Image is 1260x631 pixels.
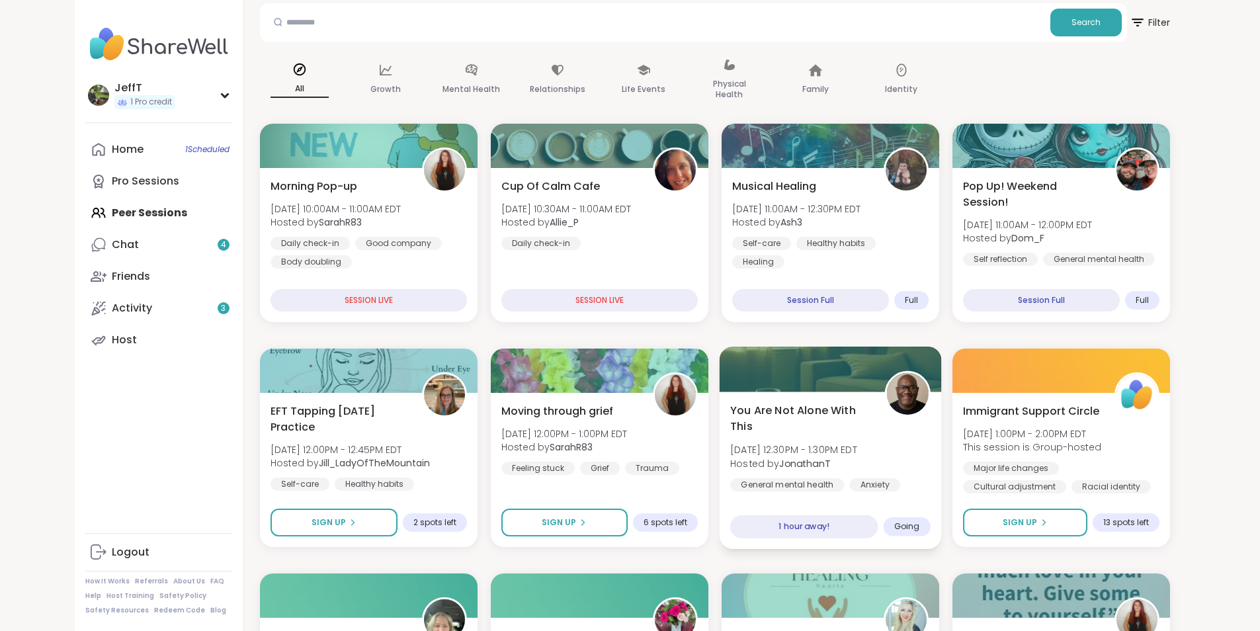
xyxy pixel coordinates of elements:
span: 3 [221,303,226,314]
span: Hosted by [732,216,861,229]
span: Hosted by [501,441,627,454]
p: Physical Health [700,76,759,103]
p: Mental Health [442,81,500,97]
a: About Us [173,577,205,586]
a: Host [85,324,233,356]
span: 4 [221,239,226,251]
span: Full [905,295,918,306]
a: FAQ [210,577,224,586]
a: Blog [210,606,226,615]
img: Dom_F [1116,149,1157,190]
b: JonathanT [779,456,831,470]
span: 13 spots left [1103,517,1149,528]
img: JonathanT [886,373,928,415]
span: Hosted by [730,456,857,470]
div: Anxiety [849,478,900,491]
span: You Are Not Alone With This [730,402,870,435]
span: Sign Up [312,517,346,528]
span: Full [1136,295,1149,306]
div: Session Full [732,289,889,312]
div: Activity [112,301,152,315]
span: Filter [1130,7,1170,38]
div: Cultural adjustment [963,480,1066,493]
div: Session Full [963,289,1120,312]
div: SESSION LIVE [501,289,698,312]
div: Daily check-in [501,237,581,250]
span: 1 Scheduled [185,144,230,155]
span: 6 spots left [644,517,687,528]
p: Identity [885,81,917,97]
p: Growth [370,81,401,97]
a: Activity3 [85,292,233,324]
img: JeffT [88,85,109,106]
div: Self-care [732,237,791,250]
div: SESSION LIVE [271,289,467,312]
a: Home1Scheduled [85,134,233,165]
span: Cup Of Calm Cafe [501,179,600,194]
p: All [271,81,329,98]
div: Home [112,142,144,157]
span: Morning Pop-up [271,179,357,194]
div: Racial identity [1071,480,1151,493]
a: Safety Resources [85,606,149,615]
a: Pro Sessions [85,165,233,197]
span: Hosted by [963,231,1092,245]
span: This session is Group-hosted [963,441,1101,454]
span: Hosted by [271,456,430,470]
div: Feeling stuck [501,462,575,475]
span: [DATE] 12:00PM - 12:45PM EDT [271,443,430,456]
a: Help [85,591,101,601]
span: Sign Up [542,517,576,528]
a: Friends [85,261,233,292]
span: [DATE] 12:00PM - 1:00PM EDT [501,427,627,441]
span: 2 spots left [413,517,456,528]
span: [DATE] 12:30PM - 1:30PM EDT [730,443,857,456]
div: Self reflection [963,253,1038,266]
div: Daily check-in [271,237,350,250]
div: Body doubling [271,255,352,269]
span: Immigrant Support Circle [963,403,1099,419]
img: SarahR83 [655,374,696,415]
button: Sign Up [963,509,1087,536]
span: Hosted by [501,216,631,229]
div: Host [112,333,137,347]
span: Going [894,521,919,532]
a: Redeem Code [154,606,205,615]
img: ShareWell [1116,374,1157,415]
span: Search [1071,17,1101,28]
span: Musical Healing [732,179,816,194]
span: Pop Up! Weekend Session! [963,179,1100,210]
a: Logout [85,536,233,568]
div: General mental health [730,478,844,491]
div: Grief [580,462,620,475]
div: 1 hour away! [730,515,878,538]
div: General mental health [1043,253,1155,266]
span: [DATE] 10:30AM - 11:00AM EDT [501,202,631,216]
b: SarahR83 [319,216,362,229]
a: Host Training [106,591,154,601]
img: Ash3 [886,149,927,190]
img: Allie_P [655,149,696,190]
button: Filter [1130,3,1170,42]
b: Jill_LadyOfTheMountain [319,456,430,470]
button: Sign Up [501,509,628,536]
div: Pro Sessions [112,174,179,189]
b: Dom_F [1011,231,1044,245]
b: SarahR83 [550,441,593,454]
div: Friends [112,269,150,284]
p: Relationships [530,81,585,97]
p: Life Events [622,81,665,97]
div: JeffT [114,81,175,95]
b: Allie_P [550,216,579,229]
span: [DATE] 11:00AM - 12:30PM EDT [732,202,861,216]
span: Sign Up [1003,517,1037,528]
button: Sign Up [271,509,398,536]
p: Family [802,81,829,97]
span: [DATE] 10:00AM - 11:00AM EDT [271,202,401,216]
div: Chat [112,237,139,252]
button: Search [1050,9,1122,36]
span: Moving through grief [501,403,613,419]
a: Chat4 [85,229,233,261]
div: Healthy habits [796,237,876,250]
b: Ash3 [780,216,802,229]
